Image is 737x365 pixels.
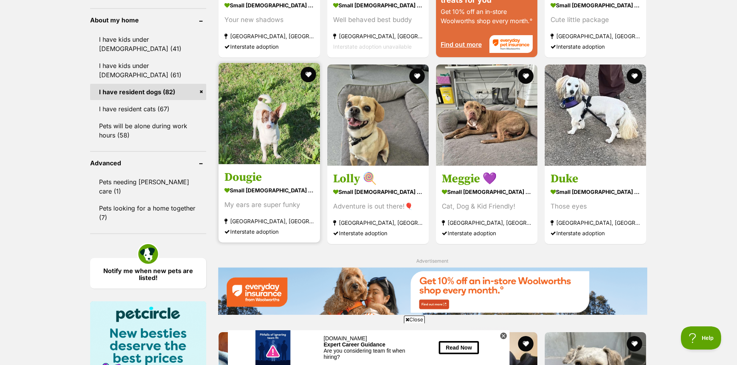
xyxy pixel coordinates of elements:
[96,5,186,11] div: [DOMAIN_NAME]
[551,228,640,238] div: Interstate adoption
[442,171,532,186] h3: Meggie 💜
[333,14,423,25] div: Well behaved best buddy
[551,201,640,212] div: Those eyes
[545,65,646,166] img: Duke - Maltese x Shih Tzu x Havanese x Poodle (Standard) Dog
[90,200,206,226] a: Pets looking for a home together (7)
[224,200,314,210] div: My ears are super funky
[90,160,206,166] header: Advanced
[627,336,643,351] button: favourite
[211,11,251,24] button: Read Now
[218,267,647,315] img: Everyday Insurance promotional banner
[518,336,534,351] button: favourite
[333,186,423,197] strong: small [DEMOGRAPHIC_DATA] Dog
[96,11,186,17] div: Expert Career Guidance
[551,186,640,197] strong: small [DEMOGRAPHIC_DATA] Dog
[224,226,314,237] div: Interstate adoption
[224,185,314,196] strong: small [DEMOGRAPHIC_DATA] Dog
[333,171,423,186] h3: Lolly 🍭
[442,201,532,212] div: Cat, Dog & Kid Friendly!
[224,170,314,185] h3: Dougie
[224,31,314,41] strong: [GEOGRAPHIC_DATA], [GEOGRAPHIC_DATA]
[90,174,206,199] a: Pets needing [PERSON_NAME] care (1)
[96,17,186,30] div: Are you considering team fit when hiring?
[442,228,532,238] div: Interstate adoption
[333,43,412,49] span: Interstate adoption unavailable
[551,14,640,25] div: Cute little package
[333,228,423,238] div: Interstate adoption
[681,326,722,350] iframe: Help Scout Beacon - Open
[551,171,640,186] h3: Duke
[90,101,206,117] a: I have resident cats (67)
[90,258,206,289] a: Notify me when new pets are listed!
[224,14,314,25] div: Your new shadows
[442,186,532,197] strong: small [DEMOGRAPHIC_DATA] Dog
[627,68,643,84] button: favourite
[327,166,429,244] a: Lolly 🍭 small [DEMOGRAPHIC_DATA] Dog Adventure is out there!🎈 [GEOGRAPHIC_DATA], [GEOGRAPHIC_DATA...
[224,41,314,51] div: Interstate adoption
[416,258,448,264] span: Advertisement
[219,164,320,243] a: Dougie small [DEMOGRAPHIC_DATA] Dog My ears are super funky [GEOGRAPHIC_DATA], [GEOGRAPHIC_DATA] ...
[551,41,640,51] div: Interstate adoption
[219,63,320,164] img: Dougie - Fox Terrier (Smooth) Dog
[551,217,640,228] strong: [GEOGRAPHIC_DATA], [GEOGRAPHIC_DATA]
[436,166,537,244] a: Meggie 💜 small [DEMOGRAPHIC_DATA] Dog Cat, Dog & Kid Friendly! [GEOGRAPHIC_DATA], [GEOGRAPHIC_DAT...
[301,67,316,82] button: favourite
[224,216,314,226] strong: [GEOGRAPHIC_DATA], [GEOGRAPHIC_DATA]
[333,217,423,228] strong: [GEOGRAPHIC_DATA], [GEOGRAPHIC_DATA]
[218,267,647,316] a: Everyday Insurance promotional banner
[442,217,532,228] strong: [GEOGRAPHIC_DATA], [GEOGRAPHIC_DATA]
[90,31,206,57] a: I have kids under [DEMOGRAPHIC_DATA] (41)
[436,65,537,166] img: Meggie 💜 - Staffordshire Bull Terrier Dog
[228,326,510,361] iframe: Advertisement
[90,58,206,83] a: I have kids under [DEMOGRAPHIC_DATA] (61)
[333,31,423,41] strong: [GEOGRAPHIC_DATA], [GEOGRAPHIC_DATA]
[409,68,425,84] button: favourite
[90,84,206,100] a: I have resident dogs (82)
[545,166,646,244] a: Duke small [DEMOGRAPHIC_DATA] Dog Those eyes [GEOGRAPHIC_DATA], [GEOGRAPHIC_DATA] Interstate adop...
[518,68,534,84] button: favourite
[551,31,640,41] strong: [GEOGRAPHIC_DATA], [GEOGRAPHIC_DATA]
[404,316,425,323] span: Close
[333,201,423,212] div: Adventure is out there!🎈
[90,17,206,24] header: About my home
[327,65,429,166] img: Lolly 🍭 - Pug Dog
[90,118,206,143] a: Pets will be alone during work hours (58)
